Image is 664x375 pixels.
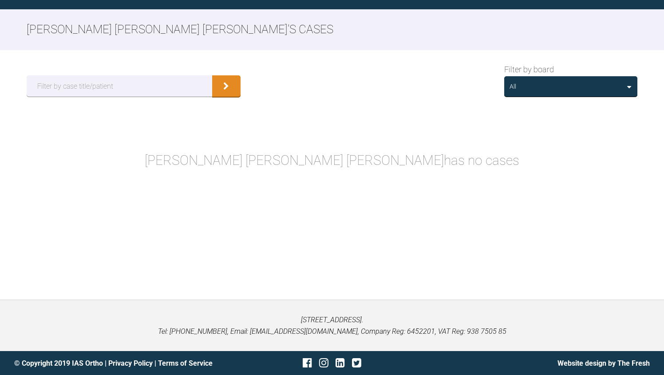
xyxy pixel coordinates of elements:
[27,20,637,39] h2: [PERSON_NAME] [PERSON_NAME] [PERSON_NAME] 's Cases
[557,359,650,367] a: Website design by The Fresh
[158,359,213,367] a: Terms of Service
[504,63,554,76] span: Filter by board
[27,75,212,97] input: Filter by case title/patient
[510,82,516,91] div: All
[27,150,637,171] span: [PERSON_NAME] [PERSON_NAME] [PERSON_NAME] has no cases
[14,358,226,369] div: © Copyright 2019 IAS Ortho | |
[14,314,650,337] p: [STREET_ADDRESS]. Tel: [PHONE_NUMBER], Email: [EMAIL_ADDRESS][DOMAIN_NAME], Company Reg: 6452201,...
[108,359,153,367] a: Privacy Policy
